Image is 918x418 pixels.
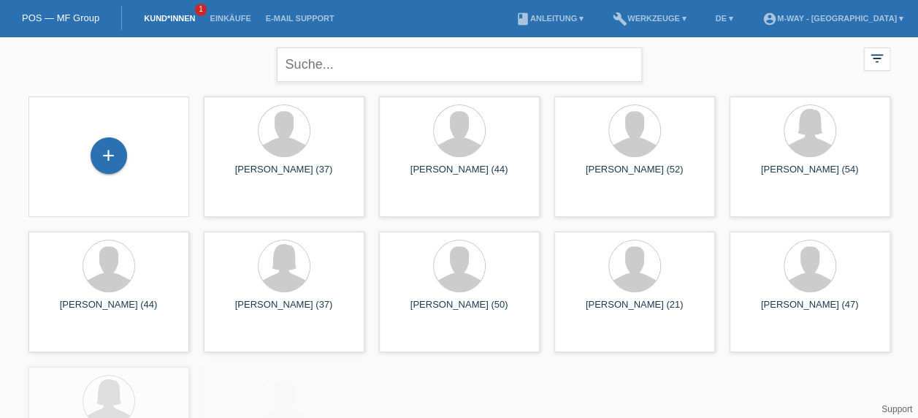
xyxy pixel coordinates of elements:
i: filter_list [869,50,885,66]
div: [PERSON_NAME] (47) [741,299,879,322]
input: Suche... [277,47,642,82]
a: account_circlem-way - [GEOGRAPHIC_DATA] ▾ [755,14,911,23]
i: book [516,12,530,26]
span: 1 [195,4,207,16]
div: [PERSON_NAME] (50) [391,299,528,322]
div: [PERSON_NAME] (44) [40,299,177,322]
a: Einkäufe [202,14,258,23]
a: bookAnleitung ▾ [508,14,591,23]
i: build [613,12,627,26]
div: [PERSON_NAME] (44) [391,164,528,187]
a: DE ▾ [708,14,741,23]
a: buildWerkzeuge ▾ [605,14,694,23]
div: [PERSON_NAME] (52) [566,164,703,187]
div: [PERSON_NAME] (21) [566,299,703,322]
a: Kund*innen [137,14,202,23]
a: E-Mail Support [259,14,342,23]
a: POS — MF Group [22,12,99,23]
div: [PERSON_NAME] (37) [215,164,353,187]
a: Support [881,404,912,414]
div: [PERSON_NAME] (54) [741,164,879,187]
div: Kund*in hinzufügen [91,143,126,168]
i: account_circle [762,12,777,26]
div: [PERSON_NAME] (37) [215,299,353,322]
